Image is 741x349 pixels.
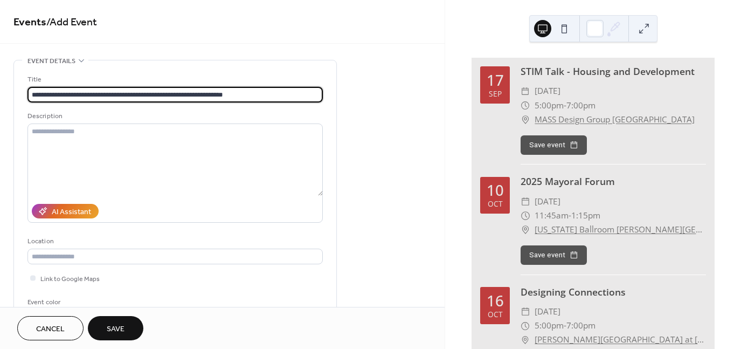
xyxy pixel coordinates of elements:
[535,223,706,237] a: [US_STATE] Ballroom [PERSON_NAME][GEOGRAPHIC_DATA]
[521,174,706,188] div: 2025 Mayoral Forum
[27,74,321,85] div: Title
[88,316,143,340] button: Save
[27,236,321,247] div: Location
[32,204,99,218] button: AI Assistant
[535,113,695,127] a: MASS Design Group [GEOGRAPHIC_DATA]
[566,319,595,333] span: 7:00pm
[521,209,530,223] div: ​
[487,293,504,309] div: 16
[535,99,564,113] span: 5:00pm
[535,319,564,333] span: 5:00pm
[46,12,97,33] span: / Add Event
[535,333,706,347] a: [PERSON_NAME][GEOGRAPHIC_DATA] at [PERSON_NAME][GEOGRAPHIC_DATA]
[521,333,530,347] div: ​
[571,209,600,223] span: 1:15pm
[521,285,706,299] div: Designing Connections
[521,245,587,265] button: Save event
[566,99,595,113] span: 7:00pm
[488,200,503,208] div: Oct
[521,135,587,155] button: Save event
[521,223,530,237] div: ​
[487,73,504,88] div: 17
[521,319,530,333] div: ​
[521,305,530,319] div: ​
[489,90,502,98] div: Sep
[535,195,560,209] span: [DATE]
[13,12,46,33] a: Events
[27,297,108,308] div: Event color
[564,319,566,333] span: -
[535,209,569,223] span: 11:45am
[27,56,75,67] span: Event details
[17,316,84,340] button: Cancel
[40,273,100,285] span: Link to Google Maps
[521,99,530,113] div: ​
[488,311,503,318] div: Oct
[52,207,91,218] div: AI Assistant
[107,324,124,335] span: Save
[564,99,566,113] span: -
[27,111,321,122] div: Description
[521,64,706,78] div: STIM Talk - Housing and Development
[521,113,530,127] div: ​
[36,324,65,335] span: Cancel
[521,195,530,209] div: ​
[487,183,504,198] div: 10
[535,84,560,98] span: [DATE]
[569,209,571,223] span: -
[521,84,530,98] div: ​
[535,305,560,319] span: [DATE]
